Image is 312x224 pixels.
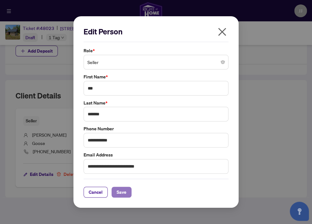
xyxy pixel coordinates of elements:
[117,187,126,197] span: Save
[84,187,108,198] button: Cancel
[84,26,228,37] h2: Edit Person
[217,27,227,37] span: close
[84,47,228,54] label: Role
[87,56,225,68] span: Seller
[84,73,228,80] label: First Name
[84,125,228,132] label: Phone Number
[221,60,225,64] span: close-circle
[112,187,132,198] button: Save
[84,99,228,106] label: Last Name
[84,151,228,158] label: Email Address
[89,187,103,197] span: Cancel
[290,202,309,221] button: Open asap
